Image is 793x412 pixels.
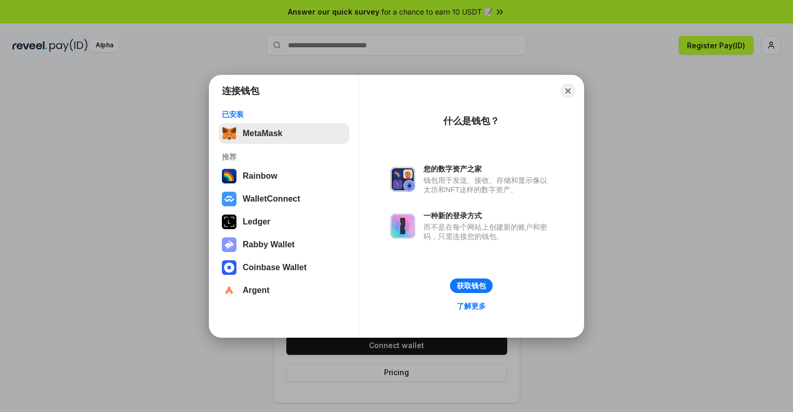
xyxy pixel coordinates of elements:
img: svg+xml,%3Csvg%20width%3D%22120%22%20height%3D%22120%22%20viewBox%3D%220%200%20120%20120%22%20fil... [222,169,236,183]
button: WalletConnect [219,189,349,209]
button: Coinbase Wallet [219,257,349,278]
button: Close [561,84,575,98]
button: 获取钱包 [450,278,493,293]
button: Rabby Wallet [219,234,349,255]
div: Argent [243,286,270,295]
button: Argent [219,280,349,301]
div: 钱包用于发送、接收、存储和显示像以太坊和NFT这样的数字资产。 [424,176,552,194]
img: svg+xml,%3Csvg%20xmlns%3D%22http%3A%2F%2Fwww.w3.org%2F2000%2Fsvg%22%20width%3D%2228%22%20height%3... [222,215,236,229]
div: Rainbow [243,171,277,181]
div: 什么是钱包？ [443,115,499,127]
div: 了解更多 [457,301,486,311]
div: 而不是在每个网站上创建新的账户和密码，只需连接您的钱包。 [424,222,552,241]
div: Rabby Wallet [243,240,295,249]
div: Ledger [243,217,270,227]
div: MetaMask [243,129,282,138]
img: svg+xml,%3Csvg%20width%3D%2228%22%20height%3D%2228%22%20viewBox%3D%220%200%2028%2028%22%20fill%3D... [222,260,236,275]
button: MetaMask [219,123,349,144]
div: 一种新的登录方式 [424,211,552,220]
div: Coinbase Wallet [243,263,307,272]
h1: 连接钱包 [222,85,259,97]
img: svg+xml,%3Csvg%20width%3D%2228%22%20height%3D%2228%22%20viewBox%3D%220%200%2028%2028%22%20fill%3D... [222,192,236,206]
div: WalletConnect [243,194,300,204]
img: svg+xml,%3Csvg%20xmlns%3D%22http%3A%2F%2Fwww.w3.org%2F2000%2Fsvg%22%20fill%3D%22none%22%20viewBox... [222,237,236,252]
img: svg+xml,%3Csvg%20width%3D%2228%22%20height%3D%2228%22%20viewBox%3D%220%200%2028%2028%22%20fill%3D... [222,283,236,298]
a: 了解更多 [451,299,492,313]
div: 获取钱包 [457,281,486,290]
button: Ledger [219,211,349,232]
div: 推荐 [222,152,346,162]
img: svg+xml,%3Csvg%20fill%3D%22none%22%20height%3D%2233%22%20viewBox%3D%220%200%2035%2033%22%20width%... [222,126,236,141]
div: 您的数字资产之家 [424,164,552,174]
div: 已安装 [222,110,346,119]
button: Rainbow [219,166,349,187]
img: svg+xml,%3Csvg%20xmlns%3D%22http%3A%2F%2Fwww.w3.org%2F2000%2Fsvg%22%20fill%3D%22none%22%20viewBox... [390,167,415,192]
img: svg+xml,%3Csvg%20xmlns%3D%22http%3A%2F%2Fwww.w3.org%2F2000%2Fsvg%22%20fill%3D%22none%22%20viewBox... [390,214,415,238]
